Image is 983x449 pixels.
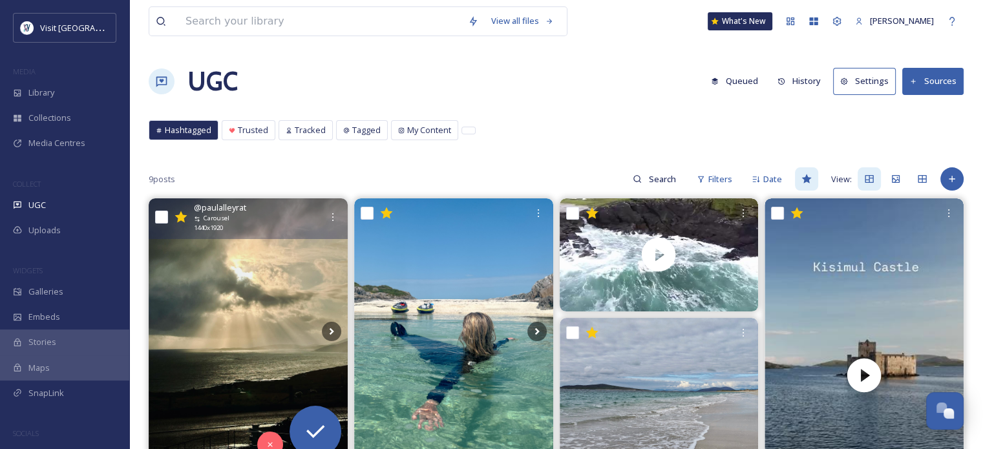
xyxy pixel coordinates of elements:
[28,199,46,211] span: UGC
[238,124,268,136] span: Trusted
[763,173,782,185] span: Date
[708,12,772,30] a: What's New
[13,266,43,275] span: WIDGETS
[204,214,229,223] span: Carousel
[902,68,964,94] button: Sources
[40,21,140,34] span: Visit [GEOGRAPHIC_DATA]
[771,68,834,94] a: History
[771,68,827,94] button: History
[708,173,732,185] span: Filters
[13,67,36,76] span: MEDIA
[704,68,765,94] button: Queued
[849,8,940,34] a: [PERSON_NAME]
[179,7,461,36] input: Search your library
[407,124,451,136] span: My Content
[194,224,223,233] span: 1440 x 1920
[28,311,60,323] span: Embeds
[21,21,34,34] img: Untitled%20design%20%2897%29.png
[165,124,211,136] span: Hashtagged
[28,224,61,236] span: Uploads
[28,387,64,399] span: SnapLink
[295,124,326,136] span: Tracked
[870,15,934,26] span: [PERSON_NAME]
[559,198,758,311] img: thumbnail
[13,179,41,189] span: COLLECT
[149,173,175,185] span: 9 posts
[28,137,85,149] span: Media Centres
[833,68,896,94] button: Settings
[831,173,852,185] span: View:
[352,124,381,136] span: Tagged
[833,68,902,94] a: Settings
[485,8,560,34] a: View all files
[926,392,964,430] button: Open Chat
[28,336,56,348] span: Stories
[704,68,771,94] a: Queued
[13,428,39,438] span: SOCIALS
[194,202,246,214] span: @ paulalleyrat
[28,87,54,99] span: Library
[28,286,63,298] span: Galleries
[559,198,758,311] video: This pebble beach is a ten minute walk from the campsite. Taken yesterday “The calm before the st...
[642,166,684,192] input: Search
[28,362,50,374] span: Maps
[187,62,238,101] a: UGC
[28,112,71,124] span: Collections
